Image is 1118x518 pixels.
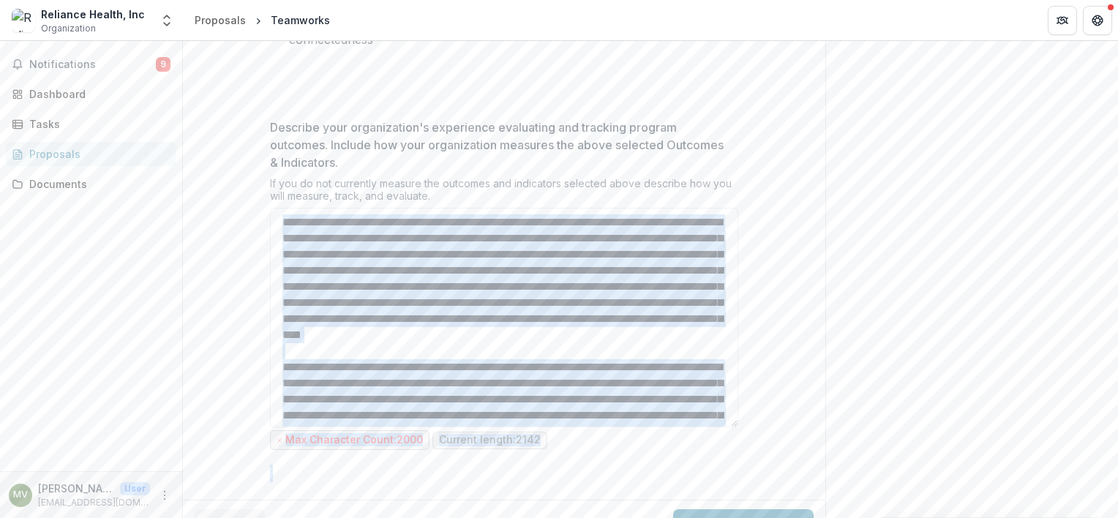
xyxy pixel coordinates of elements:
p: Max Character Count: 2000 [285,434,423,446]
nav: breadcrumb [189,10,336,31]
div: If you do not currently measure the outcomes and indicators selected above describe how you will ... [270,177,738,208]
a: Proposals [189,10,252,31]
div: Proposals [195,12,246,28]
button: Get Help [1083,6,1112,35]
button: Partners [1048,6,1077,35]
div: Tasks [29,116,165,132]
div: Teamworks [271,12,330,28]
a: Documents [6,172,176,196]
div: Mike Van Vlaenderen [13,490,28,500]
span: Notifications [29,59,156,71]
p: User [120,482,150,495]
span: 9 [156,57,170,72]
button: More [156,487,173,504]
button: Open entity switcher [157,6,177,35]
p: [EMAIL_ADDRESS][DOMAIN_NAME] [38,496,150,509]
p: [PERSON_NAME] [38,481,114,496]
a: Dashboard [6,82,176,106]
a: Proposals [6,142,176,166]
div: Documents [29,176,165,192]
a: Tasks [6,112,176,136]
div: Proposals [29,146,165,162]
div: Reliance Health, Inc [41,7,145,22]
span: Organization [41,22,96,35]
img: Reliance Health, Inc [12,9,35,32]
p: Describe your organization's experience evaluating and tracking program outcomes. Include how you... [270,119,729,171]
div: Dashboard [29,86,165,102]
button: Notifications9 [6,53,176,76]
p: Current length: 2142 [439,434,541,446]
